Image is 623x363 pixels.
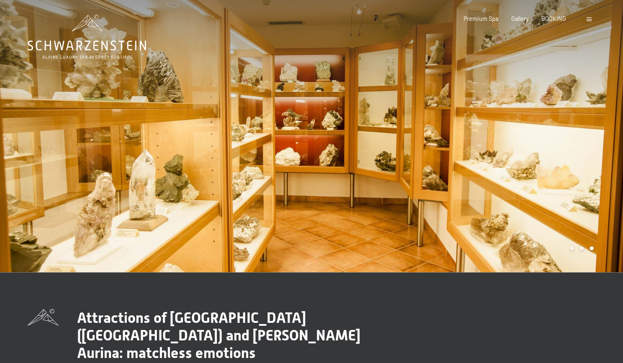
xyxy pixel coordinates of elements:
a: Gallery [511,15,528,22]
div: Carousel Pagination [567,246,594,251]
span: Attractions of [GEOGRAPHIC_DATA] ([GEOGRAPHIC_DATA]) and [PERSON_NAME] Aurina: matchless emotions [77,309,361,361]
a: Premium Spa [464,15,498,22]
a: BOOKING [541,15,566,22]
div: Carousel Page 1 [570,246,574,251]
div: Carousel Page 2 [579,246,584,251]
div: Carousel Page 3 (Current Slide) [590,246,594,251]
